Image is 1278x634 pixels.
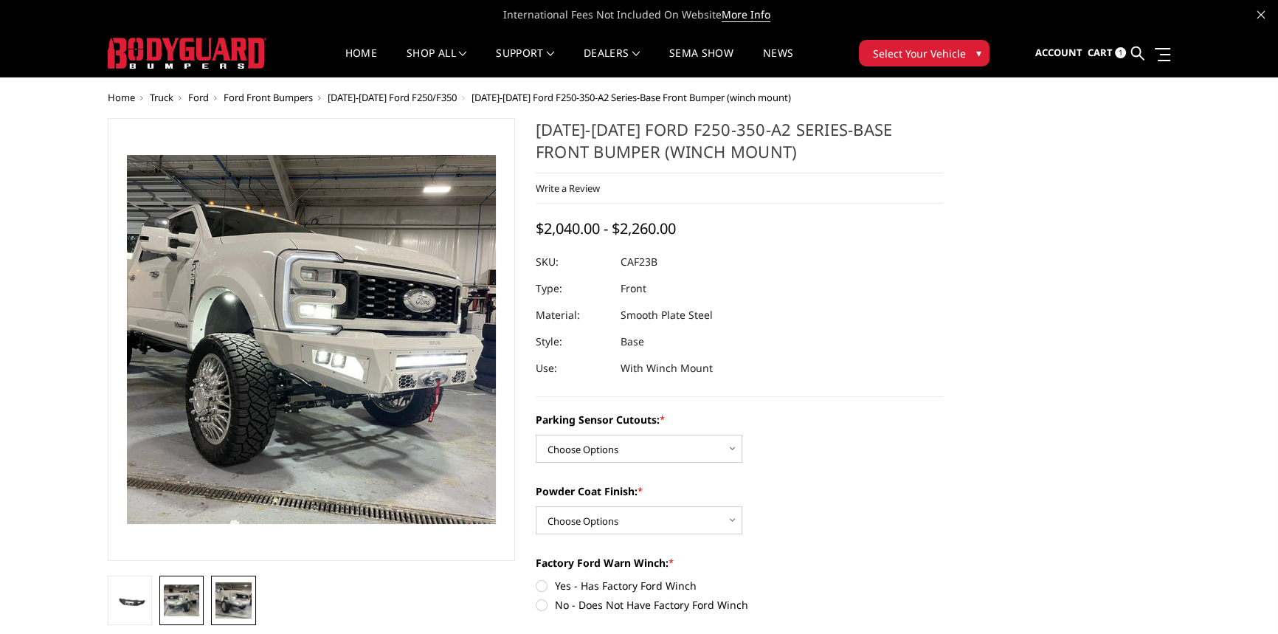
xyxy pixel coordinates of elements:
h1: [DATE]-[DATE] Ford F250-350-A2 Series-Base Front Bumper (winch mount) [536,118,943,173]
span: [DATE]-[DATE] Ford F250-350-A2 Series-Base Front Bumper (winch mount) [472,91,791,104]
dd: CAF23B [621,249,657,275]
a: Ford Front Bumpers [224,91,313,104]
a: Dealers [584,48,640,77]
a: SEMA Show [669,48,733,77]
a: Truck [150,91,173,104]
label: Yes - Has Factory Ford Winch [536,578,943,593]
label: Parking Sensor Cutouts: [536,412,943,427]
a: Home [345,48,377,77]
a: shop all [407,48,466,77]
a: News [763,48,793,77]
span: $2,040.00 - $2,260.00 [536,218,676,238]
label: Factory Ford Warn Winch: [536,555,943,571]
img: 2023-2025 Ford F250-350-A2 Series-Base Front Bumper (winch mount) [112,593,148,610]
span: Select Your Vehicle [873,46,966,61]
a: Write a Review [536,182,600,195]
img: 2023-2025 Ford F250-350-A2 Series-Base Front Bumper (winch mount) [164,585,199,616]
span: 1 [1115,47,1126,58]
span: Account [1035,46,1082,59]
dt: Type: [536,275,609,302]
a: Ford [188,91,209,104]
a: Cart 1 [1088,33,1126,73]
button: Select Your Vehicle [859,40,989,66]
a: More Info [722,7,770,22]
a: Home [108,91,135,104]
img: 2023-2025 Ford F250-350-A2 Series-Base Front Bumper (winch mount) [215,582,251,618]
dt: Use: [536,355,609,382]
dt: Style: [536,328,609,355]
dt: Material: [536,302,609,328]
a: Support [496,48,554,77]
a: 2023-2025 Ford F250-350-A2 Series-Base Front Bumper (winch mount) [108,118,515,561]
label: No - Does Not Have Factory Ford Winch [536,597,943,613]
label: Powder Coat Finish: [536,483,943,499]
a: Account [1035,33,1082,73]
dd: Base [621,328,644,355]
dd: Front [621,275,646,302]
img: BODYGUARD BUMPERS [108,38,266,69]
span: ▾ [976,45,981,61]
iframe: Chat Widget [1204,563,1278,634]
dd: Smooth Plate Steel [621,302,713,328]
a: [DATE]-[DATE] Ford F250/F350 [328,91,457,104]
dt: SKU: [536,249,609,275]
dd: With Winch Mount [621,355,713,382]
span: Cart [1088,46,1113,59]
